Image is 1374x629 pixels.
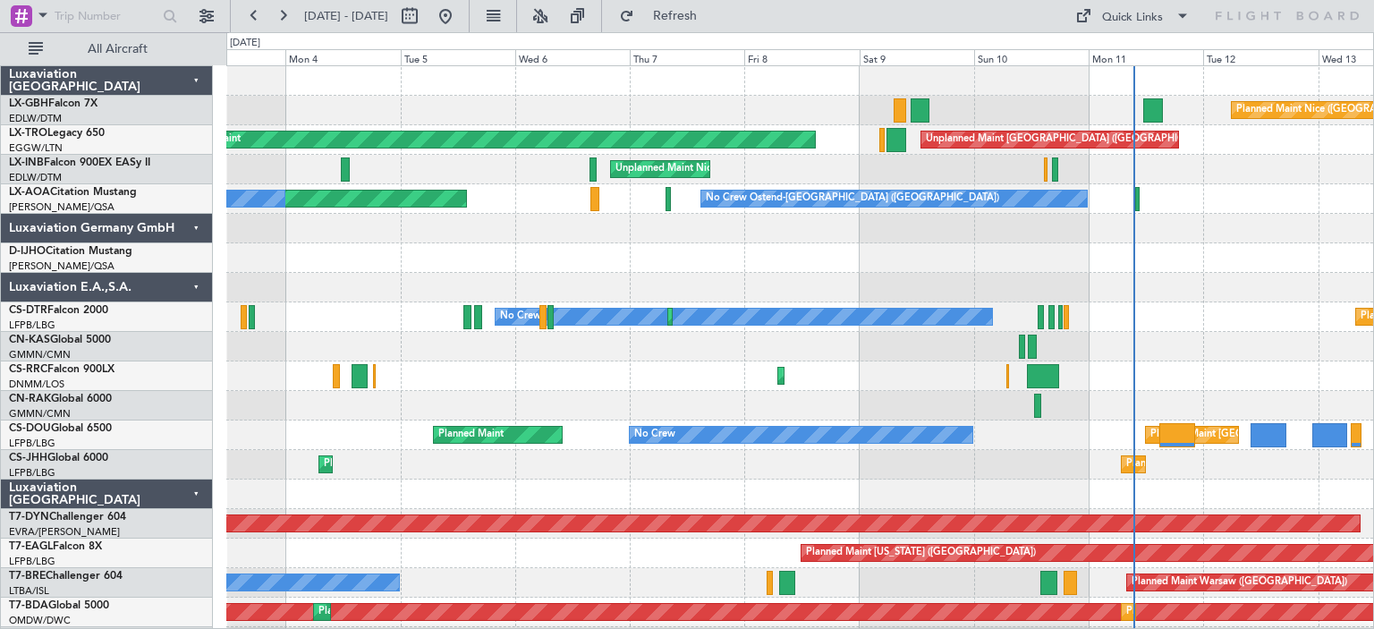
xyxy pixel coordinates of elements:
[630,49,744,65] div: Thu 7
[634,421,675,448] div: No Crew
[926,126,1220,153] div: Unplanned Maint [GEOGRAPHIC_DATA] ([GEOGRAPHIC_DATA])
[9,128,105,139] a: LX-TROLegacy 650
[324,451,606,478] div: Planned Maint [GEOGRAPHIC_DATA] ([GEOGRAPHIC_DATA])
[20,35,194,64] button: All Aircraft
[9,407,71,421] a: GMMN/CMN
[47,43,189,55] span: All Aircraft
[1102,9,1163,27] div: Quick Links
[9,364,114,375] a: CS-RRCFalcon 900LX
[1066,2,1199,30] button: Quick Links
[9,364,47,375] span: CS-RRC
[611,2,718,30] button: Refresh
[285,49,400,65] div: Mon 4
[515,49,630,65] div: Wed 6
[9,171,62,184] a: EDLW/DTM
[304,8,388,24] span: [DATE] - [DATE]
[55,3,157,30] input: Trip Number
[9,394,112,404] a: CN-RAKGlobal 6000
[171,49,285,65] div: Sun 3
[9,378,64,391] a: DNMM/LOS
[9,200,114,214] a: [PERSON_NAME]/QSA
[9,512,126,523] a: T7-DYNChallenger 604
[9,555,55,568] a: LFPB/LBG
[9,541,102,552] a: T7-EAGLFalcon 8X
[9,600,109,611] a: T7-BDAGlobal 5000
[9,98,98,109] a: LX-GBHFalcon 7X
[9,437,55,450] a: LFPB/LBG
[1132,569,1347,596] div: Planned Maint Warsaw ([GEOGRAPHIC_DATA])
[9,600,48,611] span: T7-BDA
[9,453,47,463] span: CS-JHH
[9,157,150,168] a: LX-INBFalcon 900EX EASy II
[9,466,55,480] a: LFPB/LBG
[783,362,1014,389] div: Planned Maint Larnaca ([GEOGRAPHIC_DATA] Intl)
[9,541,53,552] span: T7-EAGL
[9,259,114,273] a: [PERSON_NAME]/QSA
[9,128,47,139] span: LX-TRO
[9,512,49,523] span: T7-DYN
[1203,49,1318,65] div: Tue 12
[9,335,111,345] a: CN-KASGlobal 5000
[401,49,515,65] div: Tue 5
[638,10,713,22] span: Refresh
[860,49,974,65] div: Sat 9
[9,305,47,316] span: CS-DTR
[9,305,108,316] a: CS-DTRFalcon 2000
[615,156,827,183] div: Unplanned Maint Nice ([GEOGRAPHIC_DATA])
[9,614,71,627] a: OMDW/DWC
[318,599,495,625] div: Planned Maint Dubai (Al Maktoum Intl)
[9,525,120,539] a: EVRA/[PERSON_NAME]
[9,423,51,434] span: CS-DOU
[230,36,260,51] div: [DATE]
[9,319,55,332] a: LFPB/LBG
[9,246,46,257] span: D-IJHO
[9,98,48,109] span: LX-GBH
[9,157,44,168] span: LX-INB
[9,584,49,598] a: LTBA/ISL
[1089,49,1203,65] div: Mon 11
[9,141,63,155] a: EGGW/LTN
[9,187,50,198] span: LX-AOA
[9,453,108,463] a: CS-JHHGlobal 6000
[9,187,137,198] a: LX-AOACitation Mustang
[500,303,541,330] div: No Crew
[974,49,1089,65] div: Sun 10
[706,185,999,212] div: No Crew Ostend-[GEOGRAPHIC_DATA] ([GEOGRAPHIC_DATA])
[744,49,859,65] div: Fri 8
[1126,599,1302,625] div: Planned Maint Dubai (Al Maktoum Intl)
[9,571,46,582] span: T7-BRE
[9,423,112,434] a: CS-DOUGlobal 6500
[9,348,71,361] a: GMMN/CMN
[9,246,132,257] a: D-IJHOCitation Mustang
[9,335,50,345] span: CN-KAS
[9,112,62,125] a: EDLW/DTM
[438,421,504,448] div: Planned Maint
[9,571,123,582] a: T7-BREChallenger 604
[9,394,51,404] span: CN-RAK
[806,540,1036,566] div: Planned Maint [US_STATE] ([GEOGRAPHIC_DATA])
